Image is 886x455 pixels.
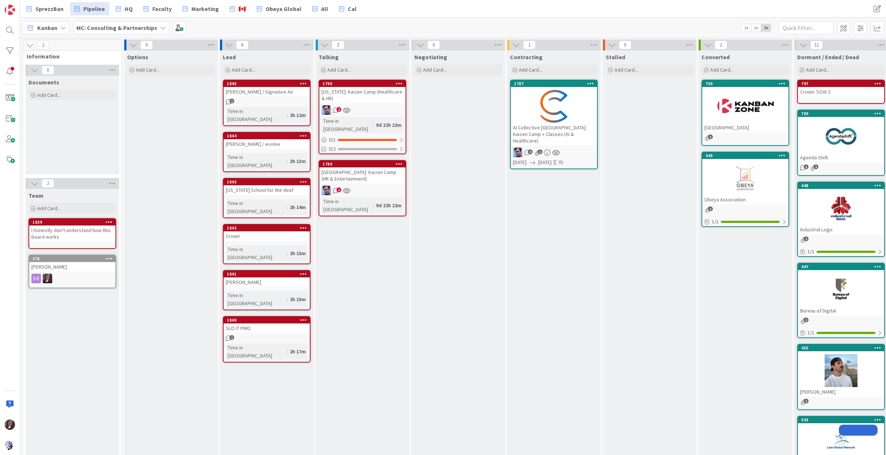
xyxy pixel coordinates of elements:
[27,53,113,60] span: Information
[797,263,885,338] a: 447Bureau of Digital1/1
[798,247,884,256] div: 1/1
[5,440,15,450] img: avatar
[798,328,884,337] div: 1/1
[319,80,406,87] div: 1790
[798,387,884,397] div: [PERSON_NAME]
[761,24,771,31] span: 3x
[702,123,788,132] div: [GEOGRAPHIC_DATA]
[37,23,57,32] span: Kanban
[323,81,406,86] div: 1790
[538,159,552,166] span: [DATE]
[702,217,788,226] div: 1/1
[226,245,287,261] div: Time in [GEOGRAPHIC_DATA]
[223,80,311,126] a: 1845[PERSON_NAME] / Signature AirTime in [GEOGRAPHIC_DATA]:2h 12m
[139,2,176,15] a: Faculty
[374,121,403,129] div: 9d 22h 22m
[374,201,403,209] div: 9d 22h 22m
[252,2,306,15] a: Obeya Global
[239,4,246,13] span: 🇨🇦
[223,316,311,363] a: 1840SLO IT PMOTime in [GEOGRAPHIC_DATA]:2h 17m
[28,79,59,86] span: Documents
[801,81,884,86] div: 797
[224,317,310,333] div: 1840SLO IT PMO
[798,345,884,351] div: 455
[807,248,814,255] span: 1 / 1
[510,53,543,61] span: Contracting
[511,123,597,145] div: AI Collective [GEOGRAPHIC_DATA]: Kaizen Camp + Classes (AI & Healthcare)
[227,133,310,139] div: 1844
[319,135,406,144] div: 0/1
[514,81,597,86] div: 1787
[224,271,310,277] div: 1841
[33,220,115,225] div: 1839
[227,272,310,277] div: 1841
[224,139,310,149] div: [PERSON_NAME] / evolve
[224,185,310,195] div: [US_STATE] School for the deaf
[710,67,734,73] span: Add Card...
[801,345,884,350] div: 455
[538,149,543,154] span: 1
[83,4,105,13] span: Pipeline
[224,317,310,323] div: 1840
[797,182,885,257] a: 448Industrial Logic1/1
[223,53,236,61] span: Lead
[332,41,344,49] span: 2
[558,159,563,166] div: 7D
[511,148,597,157] div: JB
[319,80,406,103] div: 1790[US_STATE]: Kaizen Camp (Healthcare & HR)
[225,2,250,15] a: 🇨🇦
[801,417,884,422] div: 593
[223,178,311,218] a: 1843[US_STATE] School for the deafTime in [GEOGRAPHIC_DATA]:2h 14m
[178,2,223,15] a: Marketing
[712,218,719,225] span: 1 / 1
[701,80,789,146] a: 759[GEOGRAPHIC_DATA]
[798,80,884,96] div: 797Crown: SOW 2
[224,323,310,333] div: SLO IT PMO
[335,2,361,15] a: Cal
[287,348,288,356] span: :
[287,295,288,303] span: :
[287,157,288,165] span: :
[797,80,885,104] a: 797Crown: SOW 2
[229,335,234,340] span: 1
[224,80,310,96] div: 1845[PERSON_NAME] / Signature Air
[29,274,115,283] div: TD
[423,67,446,73] span: Add Card...
[323,162,406,167] div: 1789
[329,145,336,153] span: 0/2
[28,218,116,249] a: 1839I honestly don't understand how this board works
[288,203,308,211] div: 2h 14m
[319,53,339,61] span: Talking
[5,5,15,15] img: Visit kanbanzone.com
[751,24,761,31] span: 2x
[29,225,115,242] div: I honestly don't understand how this board works
[804,164,809,169] span: 1
[22,2,68,15] a: SprezzBan
[801,111,884,116] div: 789
[511,80,597,87] div: 1787
[287,111,288,119] span: :
[35,4,64,13] span: SprezzBan
[701,53,730,61] span: Converted
[232,67,255,73] span: Add Card...
[226,199,287,215] div: Time in [GEOGRAPHIC_DATA]
[191,4,219,13] span: Marketing
[615,67,638,73] span: Add Card...
[336,107,341,112] span: 2
[29,255,115,262] div: 378
[807,329,814,337] span: 1 / 1
[236,41,248,49] span: 6
[319,87,406,103] div: [US_STATE]: Kaizen Camp (Healthcare & HR)
[373,121,374,129] span: :
[136,67,159,73] span: Add Card...
[510,80,598,169] a: 1787AI Collective [GEOGRAPHIC_DATA]: Kaizen Camp + Classes (AI & Healthcare)JB[DATE][DATE]7D
[708,134,713,139] span: 1
[288,111,308,119] div: 2h 12m
[224,133,310,149] div: 1844[PERSON_NAME] / evolve
[266,4,301,13] span: Obeya Global
[111,2,137,15] a: HQ
[329,136,336,144] span: 0 / 1
[37,41,49,50] span: 2
[227,225,310,231] div: 1842
[427,41,440,49] span: 0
